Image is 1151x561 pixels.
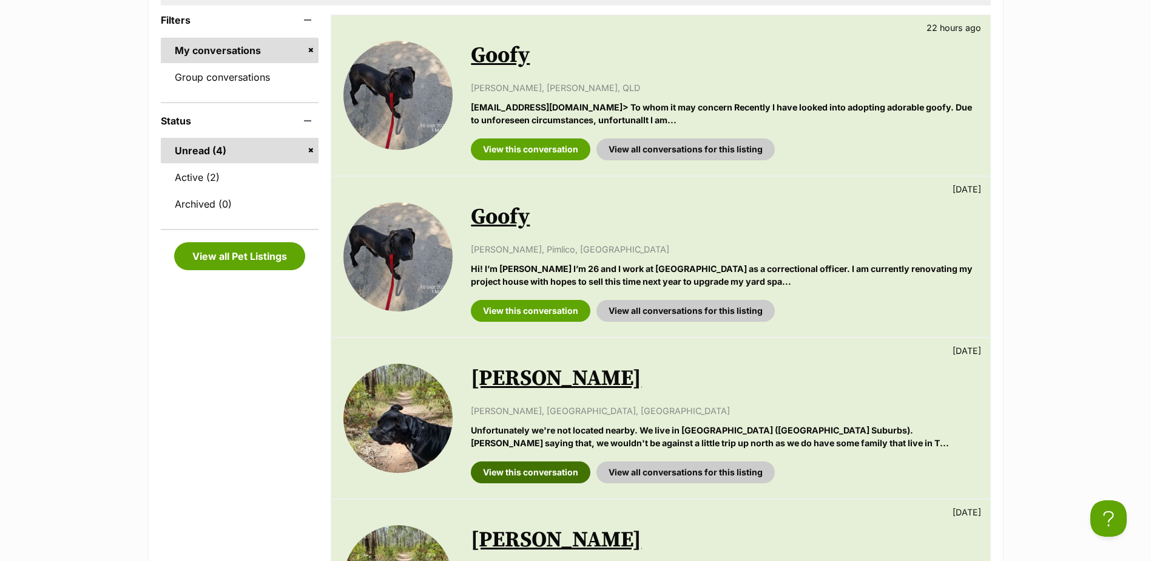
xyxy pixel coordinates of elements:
[174,242,305,270] a: View all Pet Listings
[471,42,530,69] a: Goofy
[953,183,981,195] p: [DATE]
[596,300,775,322] a: View all conversations for this listing
[471,81,977,94] p: [PERSON_NAME], [PERSON_NAME], QLD
[161,38,319,63] a: My conversations
[471,461,590,483] a: View this conversation
[161,191,319,217] a: Archived (0)
[161,138,319,163] a: Unread (4)
[471,365,641,392] a: [PERSON_NAME]
[471,138,590,160] a: View this conversation
[471,243,977,256] p: [PERSON_NAME], Pimlico, [GEOGRAPHIC_DATA]
[471,203,530,231] a: Goofy
[953,344,981,357] p: [DATE]
[343,364,453,473] img: Toby Lee
[471,404,977,417] p: [PERSON_NAME], [GEOGRAPHIC_DATA], [GEOGRAPHIC_DATA]
[161,115,319,126] header: Status
[927,21,981,34] p: 22 hours ago
[953,506,981,518] p: [DATE]
[161,165,319,190] a: Active (2)
[596,461,775,483] a: View all conversations for this listing
[471,526,641,554] a: [PERSON_NAME]
[161,15,319,25] header: Filters
[343,41,453,150] img: Goofy
[471,300,590,322] a: View this conversation
[471,262,977,288] p: Hi! I’m [PERSON_NAME] I’m 26 and I work at [GEOGRAPHIC_DATA] as a correctional officer. I am curr...
[161,64,319,90] a: Group conversations
[1090,500,1127,537] iframe: Help Scout Beacon - Open
[596,138,775,160] a: View all conversations for this listing
[343,202,453,311] img: Goofy
[471,424,977,450] p: Unfortunately we're not located nearby. We live in [GEOGRAPHIC_DATA] ([GEOGRAPHIC_DATA] Suburbs)....
[471,101,977,127] p: [EMAIL_ADDRESS][DOMAIN_NAME]> To whom it may concern Recently I have looked into adopting adorabl...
